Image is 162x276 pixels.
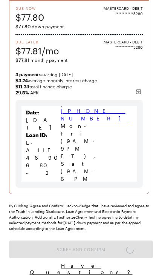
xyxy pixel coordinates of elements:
[104,39,143,45] span: MASTERCARD - DEBIT
[61,122,132,205] p: Mon-Fri (9AM-9PM ET), Sat (9AM-6PM ET), Sun (Closed)
[15,57,143,63] span: monthly payment
[9,203,153,231] div: By Clicking "Agree and Confirm" I acknowledge that I have reviewed and agree to the Truth in Lend...
[15,11,44,23] span: $77.80
[15,84,29,89] strong: $11.23
[15,71,143,77] span: starting [DATE]
[15,6,44,11] span: Due Now
[15,83,143,89] span: total finance charge
[61,7,132,230] td: 2 [GEOGRAPHIC_DATA] [GEOGRAPHIC_DATA]
[15,24,31,29] span: $77.80
[9,262,153,276] button: Have Questions?
[15,23,143,29] span: down payment
[15,45,59,57] span: $77.81/mo
[26,7,61,230] td: [STREET_ADDRESS] [US_STATE][GEOGRAPHIC_DATA]
[15,72,41,77] strong: 3 payments
[26,139,58,176] span: L-ALLE4690680-2
[26,132,47,138] strong: Loan ID:
[15,77,143,83] span: average monthly interest charge
[26,109,39,116] strong: Date:
[9,241,153,258] button: Agree and Confirm
[15,39,59,45] span: Due Later
[136,89,142,95] img: svg%3e
[15,90,29,95] b: 29.5 %
[15,57,29,63] span: $77.81
[15,89,143,96] span: APR
[26,117,59,131] span: [DATE]
[15,78,28,83] strong: $3.74
[104,6,143,11] span: MASTERCARD - DEBIT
